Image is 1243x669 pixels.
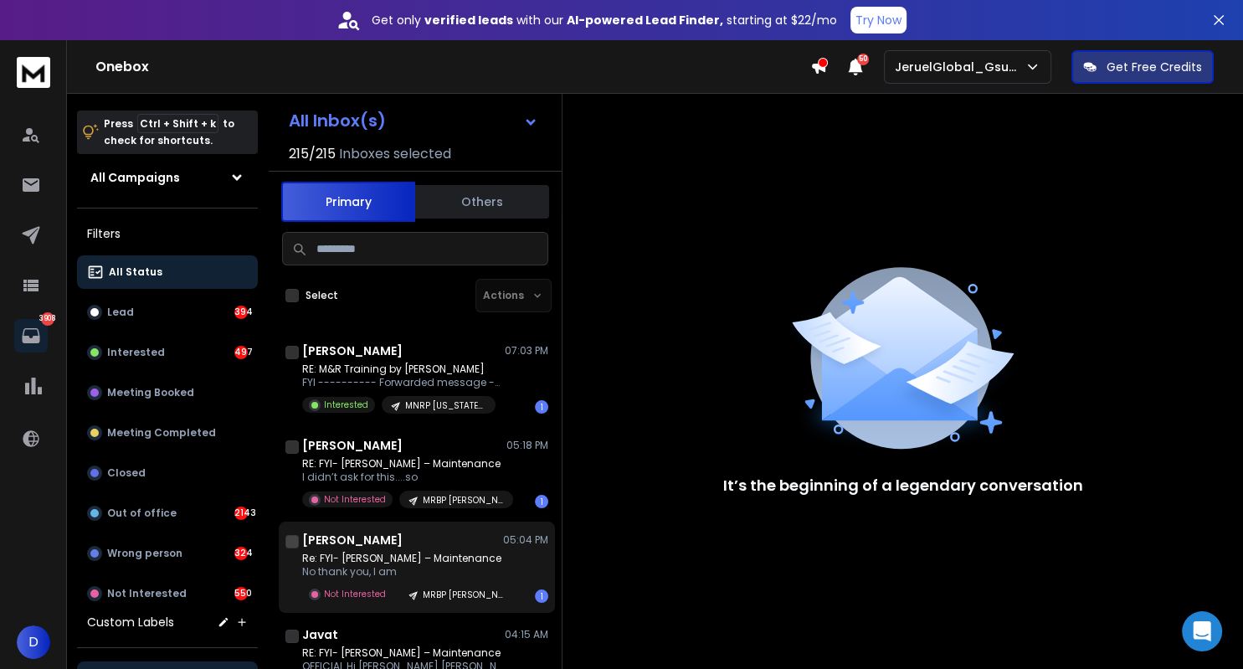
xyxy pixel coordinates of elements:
[302,552,503,565] p: Re: FYI- [PERSON_NAME] – Maintenance
[77,222,258,245] h3: Filters
[506,439,548,452] p: 05:18 PM
[234,346,248,359] div: 497
[107,466,146,480] p: Closed
[17,625,50,659] button: D
[234,547,248,560] div: 324
[505,344,548,358] p: 07:03 PM
[107,507,177,520] p: Out of office
[234,306,248,319] div: 394
[423,494,503,507] p: MRBP [PERSON_NAME]
[77,255,258,289] button: All Status
[324,399,368,411] p: Interested
[281,182,415,222] button: Primary
[857,54,869,65] span: 50
[306,289,338,302] label: Select
[302,363,503,376] p: RE: M&R Training by [PERSON_NAME]
[107,426,216,440] p: Meeting Completed
[107,386,194,399] p: Meeting Booked
[535,400,548,414] div: 1
[104,116,234,149] p: Press to check for shortcuts.
[275,104,552,137] button: All Inbox(s)
[77,296,258,329] button: Lead394
[17,57,50,88] img: logo
[324,588,386,600] p: Not Interested
[77,497,258,530] button: Out of office2143
[77,336,258,369] button: Interested497
[302,565,503,579] p: No thank you, I am
[90,169,180,186] h1: All Campaigns
[107,346,165,359] p: Interested
[95,57,810,77] h1: Onebox
[1182,611,1222,651] div: Open Intercom Messenger
[535,495,548,508] div: 1
[107,547,182,560] p: Wrong person
[302,342,403,359] h1: [PERSON_NAME]
[535,589,548,603] div: 1
[234,507,248,520] div: 2143
[505,628,548,641] p: 04:15 AM
[234,587,248,600] div: 550
[324,493,386,506] p: Not Interested
[302,626,338,643] h1: Javat
[424,12,513,28] strong: verified leads
[302,376,503,389] p: FYI ---------- Forwarded message ---------
[137,114,218,133] span: Ctrl + Shift + k
[87,614,174,630] h3: Custom Labels
[372,12,837,28] p: Get only with our starting at $22/mo
[895,59,1025,75] p: JeruelGlobal_Gsuite
[850,7,907,33] button: Try Now
[109,265,162,279] p: All Status
[855,12,901,28] p: Try Now
[423,589,503,601] p: MRBP [PERSON_NAME]
[77,537,258,570] button: Wrong person324
[302,532,403,548] h1: [PERSON_NAME]
[77,577,258,610] button: Not Interested550
[77,416,258,450] button: Meeting Completed
[77,456,258,490] button: Closed
[339,144,451,164] h3: Inboxes selected
[302,457,503,471] p: RE: FYI- [PERSON_NAME] – Maintenance
[503,533,548,547] p: 05:04 PM
[41,312,54,326] p: 3908
[1107,59,1202,75] p: Get Free Credits
[77,376,258,409] button: Meeting Booked
[289,144,336,164] span: 215 / 215
[567,12,723,28] strong: AI-powered Lead Finder,
[415,183,549,220] button: Others
[77,161,258,194] button: All Campaigns
[14,319,48,353] a: 3908
[405,399,485,412] p: MNRP [US_STATE] Re Run
[723,474,1083,497] p: It’s the beginning of a legendary conversation
[302,437,403,454] h1: [PERSON_NAME]
[302,646,503,660] p: RE: FYI- [PERSON_NAME] – Maintenance
[107,587,187,600] p: Not Interested
[1071,50,1214,84] button: Get Free Credits
[107,306,134,319] p: Lead
[302,471,503,484] p: I didn’t ask for this....so
[289,112,386,129] h1: All Inbox(s)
